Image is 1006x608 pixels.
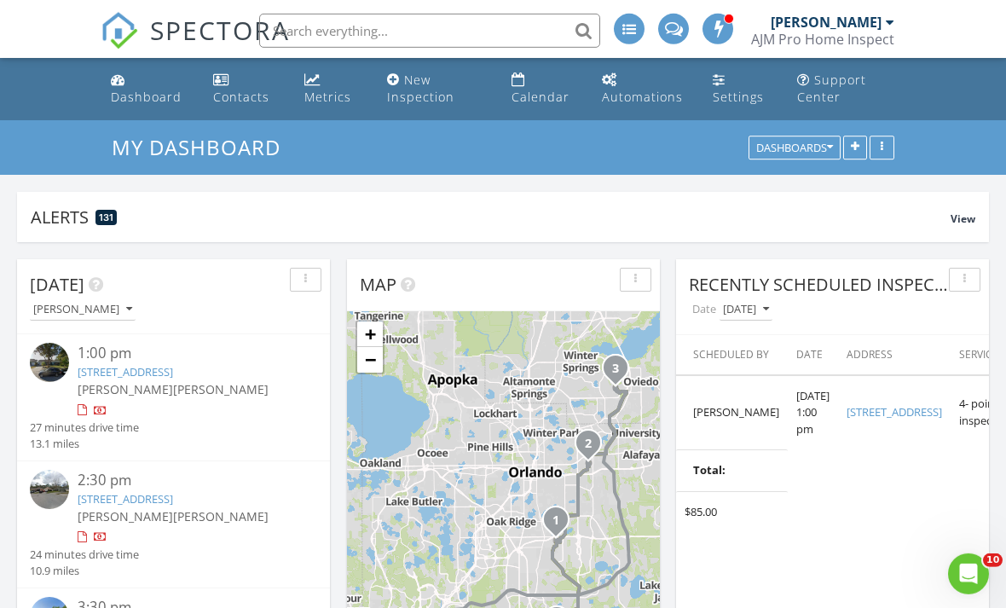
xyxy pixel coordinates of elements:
div: Metrics [304,85,351,101]
div: Automations [602,85,683,101]
a: Calendar [505,61,581,110]
a: Dashboard [104,61,193,110]
img: The Best Home Inspection Software - Spectora [101,9,138,46]
span: SPECTORA [150,9,290,44]
th: Date [788,332,838,372]
a: Metrics [298,61,367,110]
span: [DATE] [30,269,84,292]
a: Settings [706,61,776,110]
span: 131 [99,208,113,220]
i: 2 [585,435,592,447]
div: AJM Pro Home Inspect [751,27,894,44]
label: Date [689,294,720,317]
th: Scheduled By [676,332,788,372]
div: Dashboard [111,85,182,101]
span: [PERSON_NAME] [173,378,269,394]
div: Calendar [512,85,569,101]
button: [PERSON_NAME] [30,295,136,318]
button: Dashboards [749,133,841,157]
a: Zoom out [357,344,383,369]
a: 1:00 pm [STREET_ADDRESS] [PERSON_NAME][PERSON_NAME] 27 minutes drive time 13.1 miles [30,339,317,449]
div: Support Center [797,68,866,101]
div: [DATE] [723,300,769,312]
a: Automations (Basic) [595,61,693,110]
span: View [951,208,975,223]
div: 2350 Blossomwood Dr, Oviedo, FL 32765 [616,364,626,374]
div: 771 Penlon Ct, Orlando, FL 32807 [588,439,598,449]
div: 24 minutes drive time [30,543,139,559]
td: [PERSON_NAME] [676,372,788,447]
div: Dashboards [756,139,833,151]
a: [STREET_ADDRESS] [78,361,173,376]
a: Support Center [790,61,902,110]
iframe: Intercom live chat [948,550,989,591]
input: Search everything... [259,10,600,44]
div: 1:00 pm [78,339,293,361]
div: 8320 Le Mesa St, Orlando, FL 32827 [556,516,566,526]
div: 13.1 miles [30,432,139,449]
a: New Inspection [380,61,490,110]
div: [PERSON_NAME] [771,10,882,27]
div: Alerts [31,202,951,225]
td: [DATE] 1:00 pm [788,372,838,447]
button: [DATE] [720,295,772,318]
div: Settings [713,85,764,101]
span: [PERSON_NAME] [78,378,173,394]
a: [STREET_ADDRESS] [78,488,173,503]
div: 27 minutes drive time [30,416,139,432]
a: [STREET_ADDRESS] [847,401,942,416]
span: [PERSON_NAME] [78,505,173,521]
span: Map [360,269,396,292]
th: Address [838,332,951,372]
div: [PERSON_NAME] [33,300,132,312]
a: Zoom in [357,318,383,344]
div: New Inspection [387,68,454,101]
a: Contacts [206,61,284,110]
i: 1 [552,512,559,524]
span: 10 [983,550,1003,564]
img: streetview [30,339,69,379]
td: $85.00 [676,488,788,530]
a: 2:30 pm [STREET_ADDRESS] [PERSON_NAME][PERSON_NAME] 24 minutes drive time 10.9 miles [30,466,317,576]
span: Recently Scheduled Inspections [689,269,985,292]
i: 3 [612,360,619,372]
div: 10.9 miles [30,559,139,576]
span: [PERSON_NAME] [173,505,269,521]
a: SPECTORA [101,23,290,59]
div: Contacts [213,85,269,101]
div: 2:30 pm [78,466,293,488]
b: Total: [693,459,726,476]
img: streetview [30,466,69,506]
a: My Dashboard [112,130,295,158]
